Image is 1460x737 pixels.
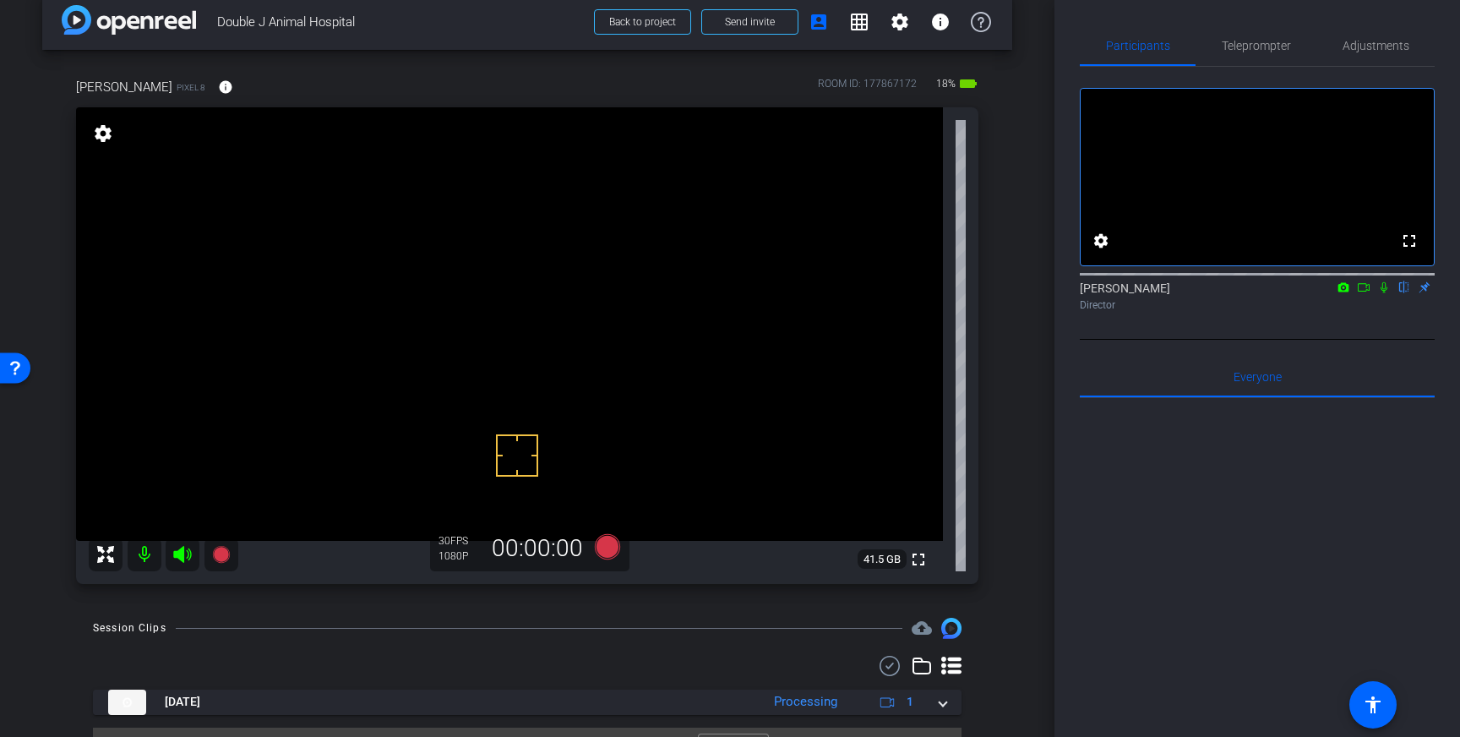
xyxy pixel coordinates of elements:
[907,693,913,711] span: 1
[818,76,917,101] div: ROOM ID: 177867172
[765,692,846,712] div: Processing
[930,12,951,32] mat-icon: info
[218,79,233,95] mat-icon: info
[934,70,958,97] span: 18%
[958,74,978,94] mat-icon: battery_std
[76,78,172,96] span: [PERSON_NAME]
[1080,298,1435,313] div: Director
[1234,371,1282,383] span: Everyone
[93,690,962,715] mat-expansion-panel-header: thumb-nail[DATE]Processing1
[1343,40,1409,52] span: Adjustments
[93,620,166,636] div: Session Clips
[1106,40,1170,52] span: Participants
[912,618,932,638] mat-icon: cloud_upload
[1363,695,1383,715] mat-icon: accessibility
[108,690,146,715] img: thumb-nail
[1091,231,1111,251] mat-icon: settings
[908,549,929,570] mat-icon: fullscreen
[609,16,676,28] span: Back to project
[165,693,200,711] span: [DATE]
[481,534,594,563] div: 00:00:00
[725,15,775,29] span: Send invite
[941,618,962,638] img: Session clips
[217,5,584,39] span: Double J Animal Hospital
[177,81,205,94] span: Pixel 8
[1222,40,1291,52] span: Teleprompter
[858,549,907,570] span: 41.5 GB
[594,9,691,35] button: Back to project
[809,12,829,32] mat-icon: account_box
[1394,279,1414,294] mat-icon: flip
[439,549,481,563] div: 1080P
[439,534,481,548] div: 30
[62,5,196,35] img: app-logo
[849,12,869,32] mat-icon: grid_on
[1399,231,1419,251] mat-icon: fullscreen
[91,123,115,144] mat-icon: settings
[912,618,932,638] span: Destinations for your clips
[701,9,798,35] button: Send invite
[450,535,468,547] span: FPS
[890,12,910,32] mat-icon: settings
[1080,280,1435,313] div: [PERSON_NAME]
